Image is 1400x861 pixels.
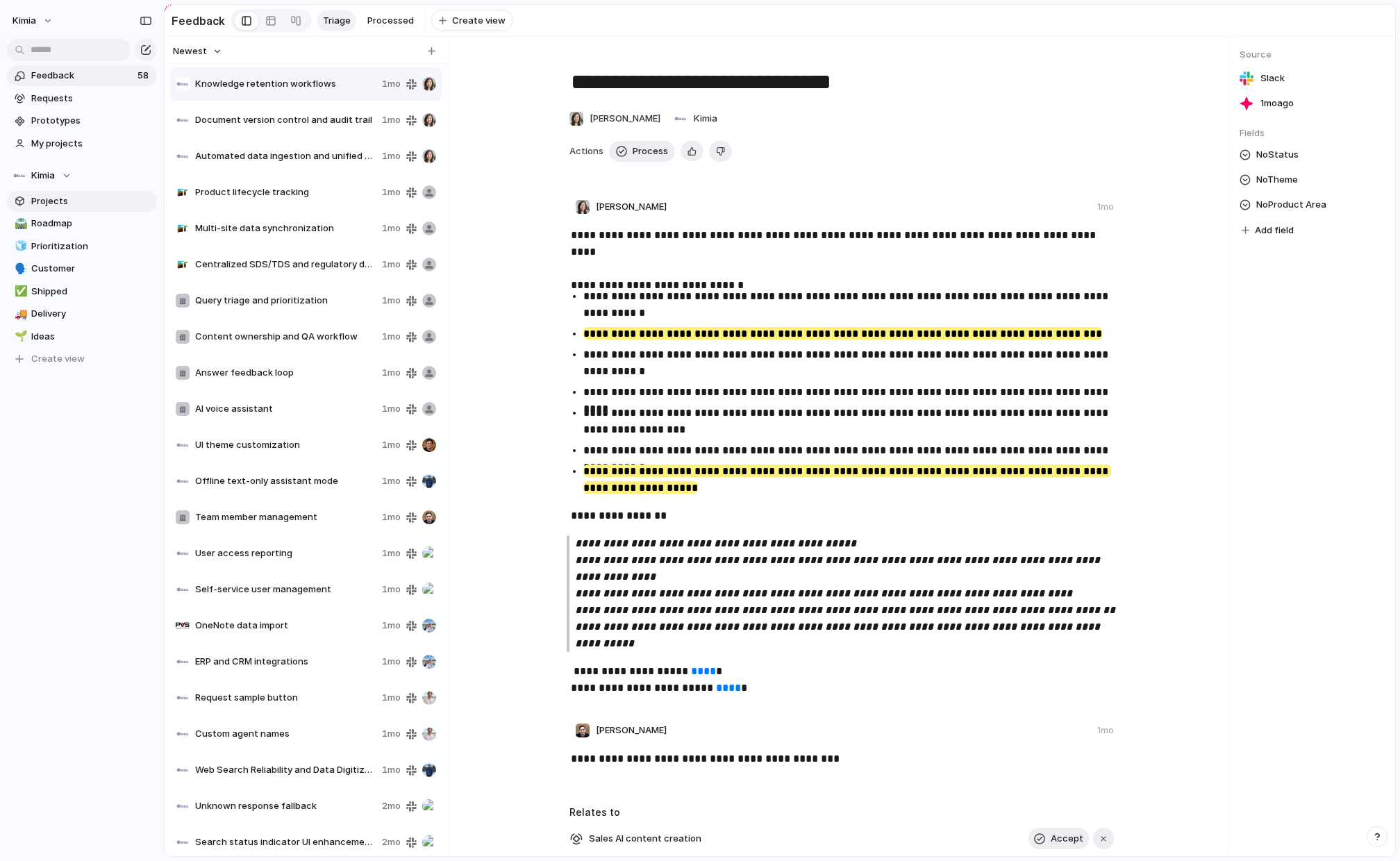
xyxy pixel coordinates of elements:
span: AI voice assistant [195,402,376,416]
span: 1mo [382,727,401,741]
span: 1mo [382,77,401,91]
button: Process [609,141,675,162]
a: 🌱Ideas [7,326,157,347]
span: Multi-site data synchronization [195,221,376,235]
span: 2mo [382,835,401,849]
button: 🛣️ [12,217,26,231]
a: 🗣️Customer [7,258,157,279]
a: 🧊Prioritization [7,236,157,257]
span: 1mo [382,113,401,127]
h2: Feedback [172,12,225,29]
span: Document version control and audit trail [195,113,376,127]
span: Projects [31,194,152,208]
span: [PERSON_NAME] [596,724,667,737]
a: Slack [1240,69,1384,88]
span: Create view [452,14,506,28]
button: 🚚 [12,307,26,321]
span: 1mo [382,691,401,705]
a: Projects [7,191,157,212]
div: 🌱 [15,328,24,344]
span: No Theme [1256,172,1298,188]
a: Triage [317,10,356,31]
a: 🛣️Roadmap [7,213,157,234]
span: UI theme customization [195,438,376,452]
button: 🧊 [12,240,26,253]
span: 1mo [382,185,401,199]
button: 🌱 [12,330,26,344]
span: 1mo [382,221,401,235]
span: Answer feedback loop [195,366,376,380]
span: Delivery [31,307,152,321]
span: 1mo [382,149,401,163]
span: Kimia [12,14,36,28]
span: Customer [31,262,152,276]
a: Requests [7,88,157,109]
span: Request sample button [195,691,376,705]
h3: Relates to [569,805,1114,819]
span: Query triage and prioritization [195,294,376,308]
span: No Product Area [1256,197,1326,213]
span: Triage [323,14,351,28]
button: Delete [709,141,732,162]
a: My projects [7,133,157,154]
span: Requests [31,92,152,106]
span: Feedback [31,69,133,83]
span: 1mo [382,583,401,596]
span: Process [633,144,668,158]
span: 1mo [382,294,401,308]
span: Custom agent names [195,727,376,741]
button: 🗣️ [12,262,26,276]
span: Processed [367,14,414,28]
a: Feedback58 [7,65,157,86]
span: [PERSON_NAME] [590,112,660,126]
button: Add field [1240,221,1296,240]
span: Fields [1240,126,1384,140]
div: 1mo [1097,201,1114,213]
button: Kimia [7,165,157,186]
span: ERP and CRM integrations [195,655,376,669]
div: ✅ [15,283,24,299]
span: Content ownership and QA workflow [195,330,376,344]
span: Actions [569,144,603,158]
span: Centralized SDS/TDS and regulatory document repository [195,258,376,271]
span: 1mo [382,546,401,560]
button: ✅ [12,285,26,299]
button: Create view [431,10,513,32]
button: Create view [7,349,157,369]
span: Prioritization [31,240,152,253]
span: 1mo [382,763,401,777]
span: Source [1240,48,1384,62]
a: Prototypes [7,110,157,131]
div: 🗣️ [15,261,24,277]
a: 🚚Delivery [7,303,157,324]
span: Product lifecycle tracking [195,185,376,199]
span: Offline text-only assistant mode [195,474,376,488]
span: Self-service user management [195,583,376,596]
span: Slack [1260,72,1285,85]
span: Sales AI content creation [585,829,706,849]
span: Knowledge retention workflows [195,77,376,91]
div: 🚚 [15,306,24,322]
span: 1mo [382,619,401,633]
span: Roadmap [31,217,152,231]
span: Web Search Reliability and Data Digitization [195,763,376,777]
span: Add field [1255,224,1294,237]
span: Create view [31,352,85,366]
span: 1mo [382,474,401,488]
span: [PERSON_NAME] [596,200,667,214]
span: 58 [137,69,151,83]
a: Processed [362,10,419,31]
span: Ideas [31,330,152,344]
a: ✅Shipped [7,281,157,302]
button: Kimia [669,108,721,130]
button: [PERSON_NAME] [565,108,664,130]
span: 1mo [382,510,401,524]
span: Team member management [195,510,376,524]
span: Kimia [694,112,717,126]
span: Kimia [31,169,55,183]
span: 1mo ago [1260,97,1294,110]
button: Newest [171,42,224,60]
